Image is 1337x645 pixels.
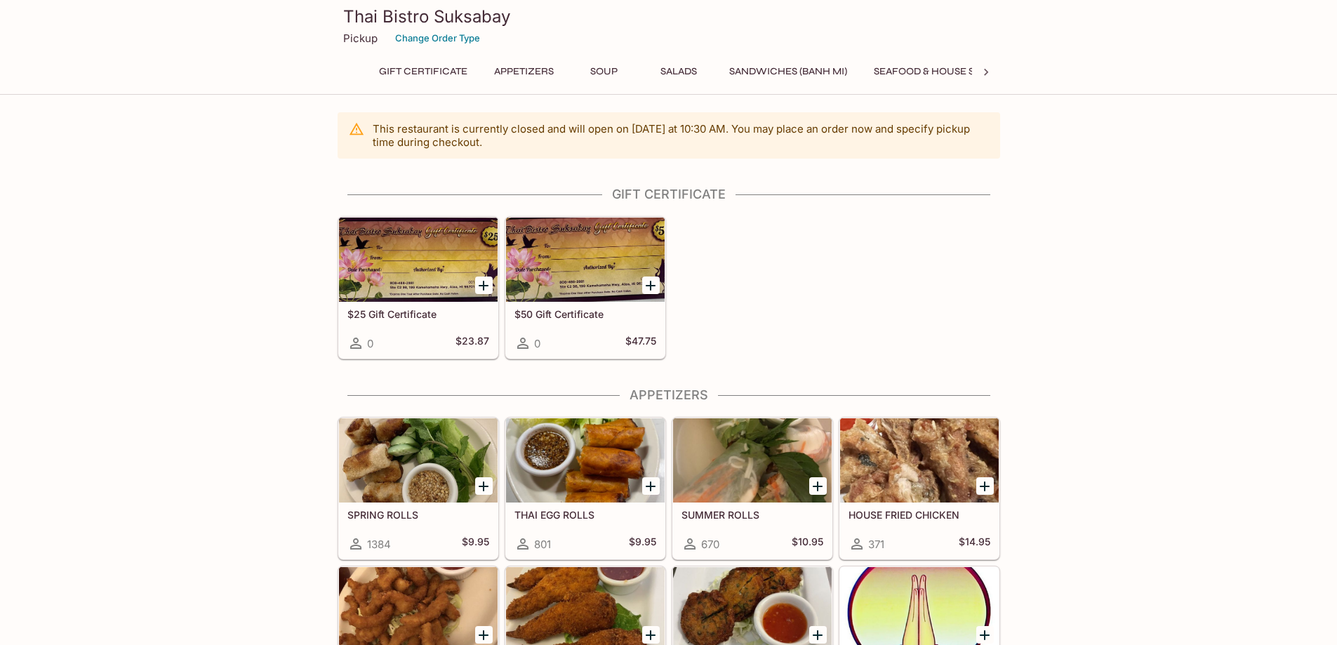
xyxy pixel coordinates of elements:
h5: SUMMER ROLLS [681,509,823,521]
a: SUMMER ROLLS670$10.95 [672,418,832,559]
span: 670 [701,538,719,551]
p: This restaurant is currently closed and will open on [DATE] at 10:30 AM . You may place an order ... [373,122,989,149]
span: 371 [868,538,884,551]
button: Add GOLDEN CALAMARI [475,626,493,644]
button: Add SUMMER ROLLS [809,477,827,495]
h5: $50 Gift Certificate [514,308,656,320]
button: Appetizers [486,62,561,81]
a: THAI EGG ROLLS801$9.95 [505,418,665,559]
span: 801 [534,538,551,551]
div: $50 Gift Certificate [506,218,665,302]
h5: SPRING ROLLS [347,509,489,521]
h5: $25 Gift Certificate [347,308,489,320]
button: Add THAI STUFFED CHICKEN WINGS [642,626,660,644]
div: THAI EGG ROLLS [506,418,665,503]
h3: Thai Bistro Suksabay [343,6,995,27]
h4: Appetizers [338,387,1000,403]
button: Add $25 Gift Certificate [475,277,493,294]
h5: $10.95 [792,536,823,552]
p: Pickup [343,32,378,45]
div: HOUSE FRIED CHICKEN [840,418,999,503]
button: Add HOUSE FRIED CHICKEN [976,477,994,495]
h4: Gift Certificate [338,187,1000,202]
button: Sandwiches (Banh Mi) [721,62,855,81]
h5: $9.95 [462,536,489,552]
a: SPRING ROLLS1384$9.95 [338,418,498,559]
div: SPRING ROLLS [339,418,498,503]
h5: $23.87 [455,335,489,352]
button: Add $50 Gift Certificate [642,277,660,294]
a: $25 Gift Certificate0$23.87 [338,217,498,359]
span: 0 [534,337,540,350]
button: Add FRIED FISH PATTIES [809,626,827,644]
button: Seafood & House Specials [866,62,1023,81]
button: Add SPRING ROLLS [475,477,493,495]
button: Add THAI BUFFALO WINGS [976,626,994,644]
h5: $9.95 [629,536,656,552]
h5: $47.75 [625,335,656,352]
h5: HOUSE FRIED CHICKEN [849,509,990,521]
div: SUMMER ROLLS [673,418,832,503]
button: Gift Certificate [371,62,475,81]
a: HOUSE FRIED CHICKEN371$14.95 [839,418,999,559]
span: 0 [367,337,373,350]
div: $25 Gift Certificate [339,218,498,302]
button: Add THAI EGG ROLLS [642,477,660,495]
button: Change Order Type [389,27,486,49]
button: Soup [573,62,636,81]
button: Salads [647,62,710,81]
span: 1384 [367,538,391,551]
h5: $14.95 [959,536,990,552]
h5: THAI EGG ROLLS [514,509,656,521]
a: $50 Gift Certificate0$47.75 [505,217,665,359]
